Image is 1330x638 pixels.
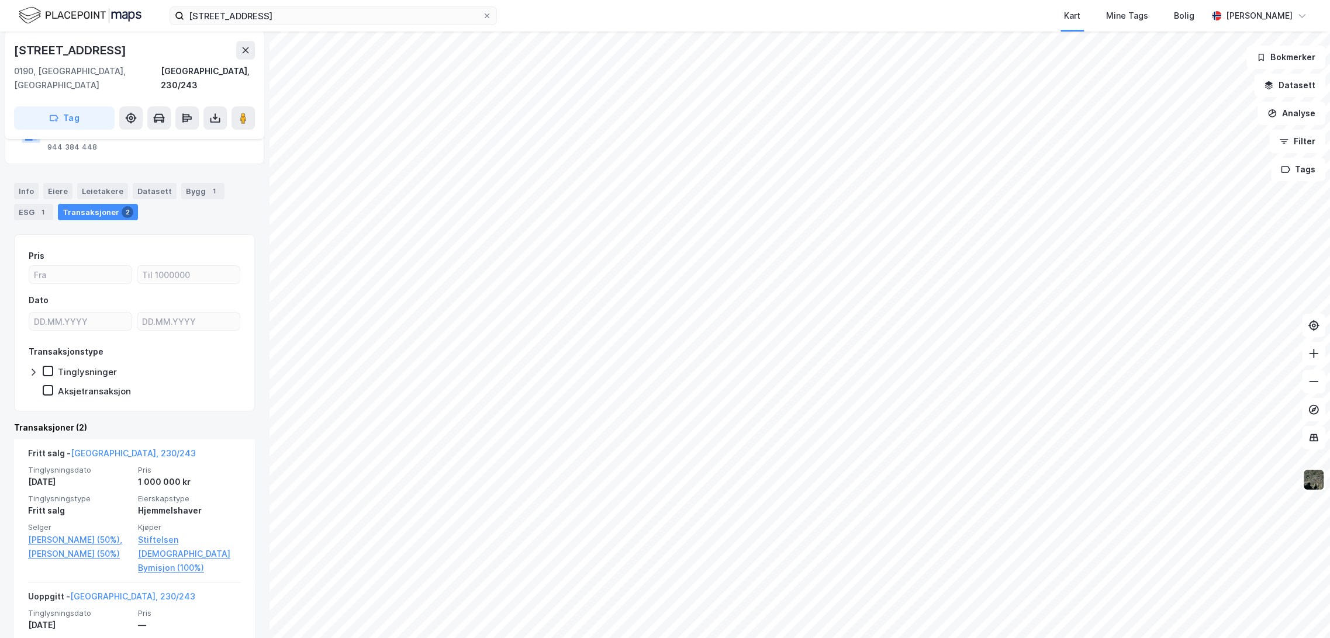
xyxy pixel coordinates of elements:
div: Aksjetransaksjon [58,386,131,397]
iframe: Chat Widget [1272,582,1330,638]
span: Tinglysningsdato [28,608,131,618]
div: Bolig [1174,9,1194,23]
input: Fra [29,266,132,283]
button: Bokmerker [1246,46,1325,69]
button: Analyse [1258,102,1325,125]
input: DD.MM.YYYY [29,313,132,330]
img: logo.f888ab2527a4732fd821a326f86c7f29.svg [19,5,141,26]
div: Kart [1064,9,1080,23]
div: 0190, [GEOGRAPHIC_DATA], [GEOGRAPHIC_DATA] [14,64,161,92]
div: Uoppgitt - [28,590,195,608]
div: Eiere [43,183,72,199]
div: 1 [37,206,49,218]
input: DD.MM.YYYY [137,313,240,330]
div: Pris [29,249,44,263]
div: Info [14,183,39,199]
span: Eierskapstype [138,494,241,504]
div: Fritt salg [28,504,131,518]
div: [DATE] [28,475,131,489]
div: [GEOGRAPHIC_DATA], 230/243 [161,64,255,92]
div: Fritt salg - [28,446,196,465]
span: Selger [28,522,131,532]
input: Søk på adresse, matrikkel, gårdeiere, leietakere eller personer [184,7,482,25]
div: Transaksjoner (2) [14,421,255,435]
div: Transaksjonstype [29,345,103,359]
button: Datasett [1254,74,1325,97]
div: [DATE] [28,618,131,632]
div: [PERSON_NAME] [1226,9,1293,23]
div: Dato [29,293,49,307]
span: Tinglysningsdato [28,465,131,475]
div: Mine Tags [1106,9,1148,23]
button: Tag [14,106,115,130]
div: Leietakere [77,183,128,199]
span: Tinglysningstype [28,494,131,504]
span: Pris [138,465,241,475]
a: [GEOGRAPHIC_DATA], 230/243 [71,448,196,458]
div: Transaksjoner [58,204,138,220]
div: 1 [208,185,220,197]
a: [PERSON_NAME] (50%) [28,547,131,561]
a: [PERSON_NAME] (50%), [28,533,131,547]
button: Filter [1269,130,1325,153]
div: Tinglysninger [58,366,117,377]
input: Til 1000000 [137,266,240,283]
div: Hjemmelshaver [138,504,241,518]
div: 1 000 000 kr [138,475,241,489]
span: Pris [138,608,241,618]
div: Kontrollprogram for chat [1272,582,1330,638]
div: 944 384 448 [47,143,97,152]
div: [STREET_ADDRESS] [14,41,129,60]
a: [GEOGRAPHIC_DATA], 230/243 [70,591,195,601]
div: 2 [122,206,133,218]
div: ESG [14,204,53,220]
a: Stiftelsen [DEMOGRAPHIC_DATA] Bymisjon (100%) [138,533,241,575]
div: Bygg [181,183,224,199]
span: Kjøper [138,522,241,532]
div: Datasett [133,183,177,199]
button: Tags [1271,158,1325,181]
div: — [138,618,241,632]
img: 9k= [1303,469,1325,491]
